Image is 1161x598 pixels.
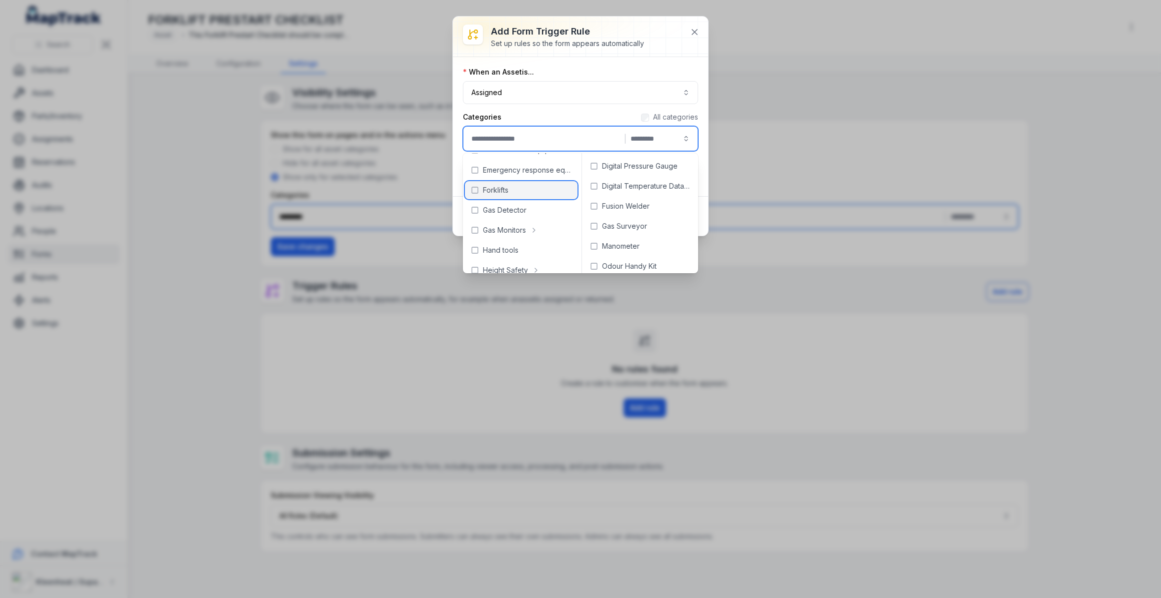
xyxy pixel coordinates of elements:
label: When an Asset is... [463,67,534,77]
button: | [463,126,698,151]
span: Gas Monitors [483,225,526,235]
button: Assigned [463,81,698,104]
span: Hand tools [483,245,518,255]
span: Odour Handy Kit [602,261,657,271]
span: Digital Pressure Gauge [602,161,678,171]
span: Digital Temperature Data Logger [602,181,690,191]
span: Fusion Welder [602,201,650,211]
h3: Add form trigger rule [491,25,644,39]
div: Set up rules so the form appears automatically [491,39,644,49]
span: Gas Surveyor [602,221,647,231]
span: Gas Detector [483,205,526,215]
label: Categories [463,112,501,122]
label: All categories [653,112,698,122]
span: Height Safety [483,265,528,275]
span: Forklifts [483,185,508,195]
span: Manometer [602,241,640,251]
span: Emergency response equipment [483,165,571,175]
